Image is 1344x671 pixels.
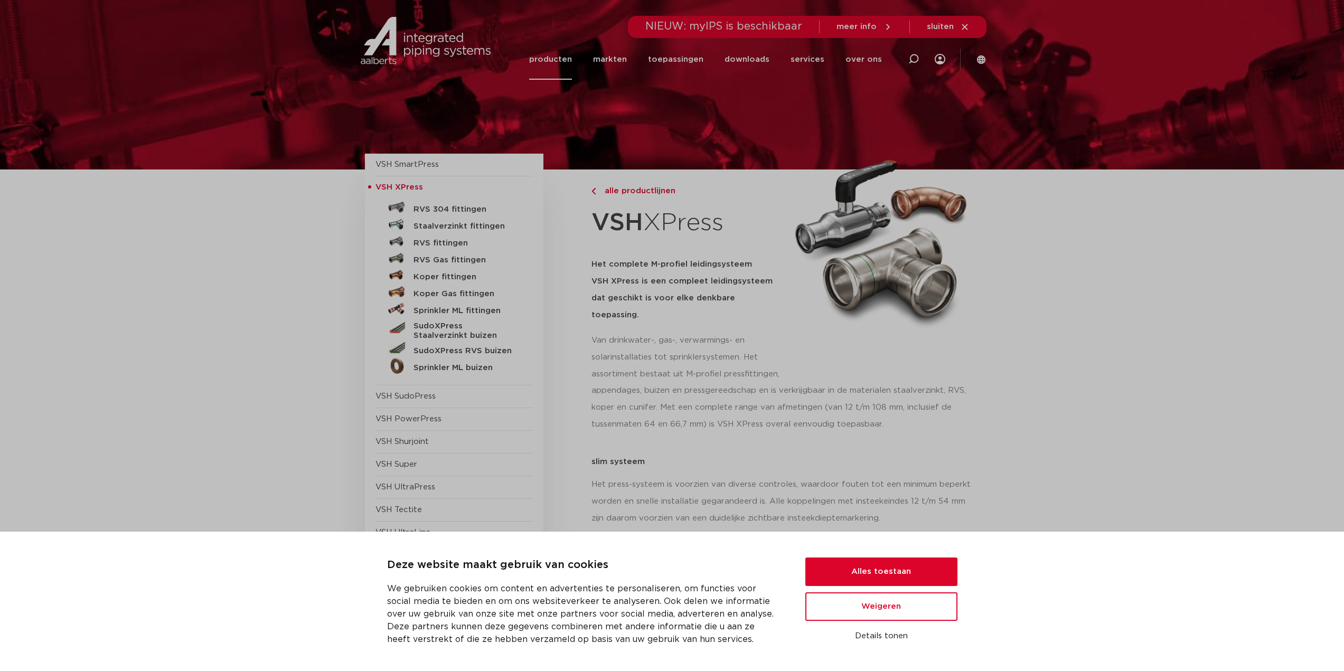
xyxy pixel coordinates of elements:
[591,458,980,466] p: slim systeem
[375,300,533,317] a: Sprinkler ML fittingen
[791,39,824,80] a: services
[375,460,417,468] a: VSH Super
[529,39,882,80] nav: Menu
[375,160,439,168] a: VSH SmartPress
[413,272,518,282] h5: Koper fittingen
[591,332,783,383] p: Van drinkwater-, gas-, verwarmings- en solarinstallaties tot sprinklersystemen. Het assortiment b...
[725,39,769,80] a: downloads
[375,267,533,283] a: Koper fittingen
[645,21,802,32] span: NIEUW: myIPS is beschikbaar
[413,256,518,265] h5: RVS Gas fittingen
[375,438,429,446] a: VSH Shurjoint
[598,187,675,195] span: alle productlijnen
[927,23,954,31] span: sluiten
[529,39,572,80] a: producten
[375,506,422,514] a: VSH Tectite
[591,256,783,324] h5: Het complete M-profiel leidingsysteem VSH XPress is een compleet leidingsysteem dat geschikt is v...
[375,392,436,400] a: VSH SudoPress
[805,627,957,645] button: Details tonen
[375,357,533,374] a: Sprinkler ML buizen
[413,306,518,316] h5: Sprinkler ML fittingen
[805,557,957,586] button: Alles toestaan
[375,199,533,216] a: RVS 304 fittingen
[413,346,518,356] h5: SudoXPress RVS buizen
[591,188,596,195] img: chevron-right.svg
[591,382,980,433] p: appendages, buizen en pressgereedschap en is verkrijgbaar in de materialen staalverzinkt, RVS, ko...
[413,239,518,248] h5: RVS fittingen
[591,211,643,235] strong: VSH
[413,289,518,299] h5: Koper Gas fittingen
[413,363,518,373] h5: Sprinkler ML buizen
[375,341,533,357] a: SudoXPress RVS buizen
[805,592,957,621] button: Weigeren
[413,222,518,231] h5: Staalverzinkt fittingen
[845,39,882,80] a: over ons
[648,39,703,80] a: toepassingen
[387,582,780,646] p: We gebruiken cookies om content en advertenties te personaliseren, om functies voor social media ...
[927,22,970,32] a: sluiten
[413,322,518,341] h5: SudoXPress Staalverzinkt buizen
[375,317,533,341] a: SudoXPress Staalverzinkt buizen
[591,203,783,243] h1: XPress
[837,22,892,32] a: meer info
[375,183,423,191] span: VSH XPress
[375,483,435,491] a: VSH UltraPress
[375,415,441,423] a: VSH PowerPress
[375,216,533,233] a: Staalverzinkt fittingen
[413,205,518,214] h5: RVS 304 fittingen
[375,528,430,536] a: VSH UltraLine
[387,557,780,574] p: Deze website maakt gebruik van cookies
[591,185,783,197] a: alle productlijnen
[375,250,533,267] a: RVS Gas fittingen
[593,39,627,80] a: markten
[375,283,533,300] a: Koper Gas fittingen
[591,476,980,527] p: Het press-systeem is voorzien van diverse controles, waardoor fouten tot een minimum beperkt word...
[837,23,877,31] span: meer info
[375,233,533,250] a: RVS fittingen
